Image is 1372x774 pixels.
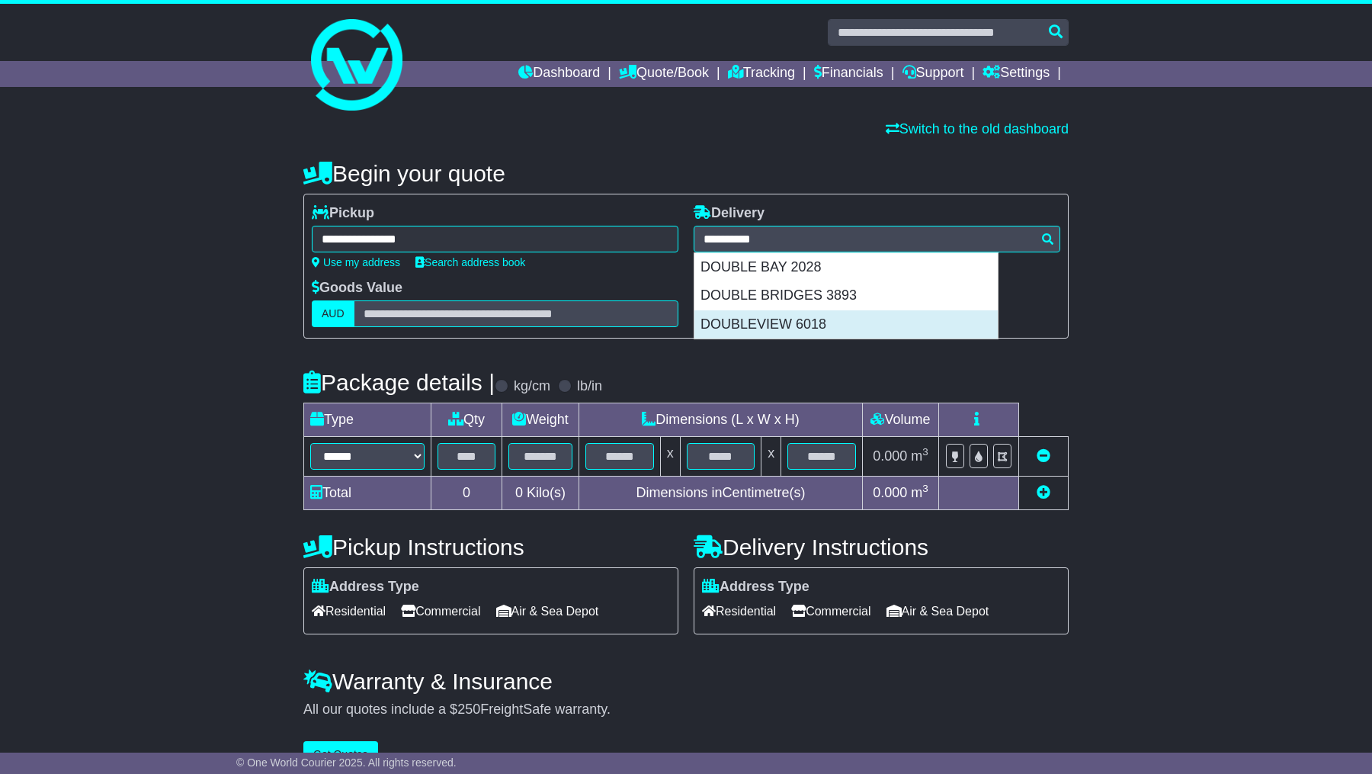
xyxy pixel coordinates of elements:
[814,61,883,87] a: Financials
[303,702,1069,718] div: All our quotes include a $ FreightSafe warranty.
[694,281,998,310] div: DOUBLE BRIDGES 3893
[304,477,431,510] td: Total
[236,756,457,769] span: © One World Courier 2025. All rights reserved.
[694,205,765,222] label: Delivery
[415,256,525,268] a: Search address book
[702,599,776,623] span: Residential
[911,485,928,500] span: m
[518,61,600,87] a: Dashboard
[862,403,938,437] td: Volume
[515,485,523,500] span: 0
[619,61,709,87] a: Quote/Book
[431,477,502,510] td: 0
[312,256,400,268] a: Use my address
[694,310,998,339] div: DOUBLEVIEW 6018
[312,205,374,222] label: Pickup
[922,483,928,494] sup: 3
[1037,448,1050,464] a: Remove this item
[502,477,579,510] td: Kilo(s)
[983,61,1050,87] a: Settings
[873,448,907,464] span: 0.000
[312,300,354,327] label: AUD
[312,280,402,297] label: Goods Value
[303,161,1069,186] h4: Begin your quote
[304,403,431,437] td: Type
[303,535,678,560] h4: Pickup Instructions
[694,253,998,282] div: DOUBLE BAY 2028
[911,448,928,464] span: m
[886,121,1069,136] a: Switch to the old dashboard
[312,579,419,596] label: Address Type
[303,669,1069,694] h4: Warranty & Insurance
[303,370,495,395] h4: Package details |
[761,437,781,477] td: x
[457,702,480,717] span: 250
[728,61,795,87] a: Tracking
[791,599,870,623] span: Commercial
[496,599,599,623] span: Air & Sea Depot
[873,485,907,500] span: 0.000
[579,477,862,510] td: Dimensions in Centimetre(s)
[902,61,964,87] a: Support
[922,446,928,458] sup: 3
[702,579,809,596] label: Address Type
[401,599,480,623] span: Commercial
[502,403,579,437] td: Weight
[577,378,602,395] label: lb/in
[1037,485,1050,500] a: Add new item
[694,535,1069,560] h4: Delivery Instructions
[312,599,386,623] span: Residential
[660,437,680,477] td: x
[694,226,1060,252] typeahead: Please provide city
[886,599,989,623] span: Air & Sea Depot
[303,741,378,768] button: Get Quotes
[514,378,550,395] label: kg/cm
[579,403,862,437] td: Dimensions (L x W x H)
[431,403,502,437] td: Qty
